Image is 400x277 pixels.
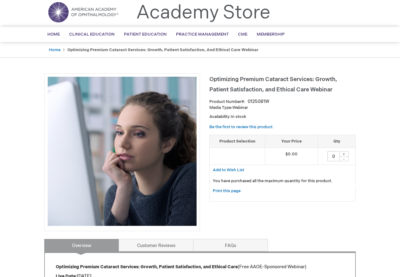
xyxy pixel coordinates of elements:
span: Practice Management [176,32,229,37]
p: Webinar [209,105,356,111]
th: Your Price [265,135,318,148]
span: Home [47,32,60,37]
img: Optimizing Premium Cataract Services: Growth, Patient Satisfaction, and Ethical Care Webinar [48,77,197,226]
span: Clinical Education [69,32,115,37]
p: You have purchased all the maximum quantity for this product. [213,178,352,184]
span: Membership [257,32,285,37]
input: Qty [327,151,340,161]
strong: Optimizing Premium Cataract Services: Growth, Patient Satisfaction, and Ethical Care Webinar [67,47,258,52]
strong: Optimizing Premium Cataract Services: Growth, Patient Satisfaction, and Ethical Care [56,264,238,270]
div: - [339,156,349,161]
p: (Free AAOE-Sponsored Webinar) [56,264,344,270]
th: Product Selection [210,135,265,148]
span: In stock [231,114,246,119]
a: Add to Wish List [213,167,244,173]
a: Be the first to review this product [209,124,273,129]
strong: Product Number [209,99,245,104]
a: Customer Reviews [119,239,193,251]
td: $0.00 [265,148,318,165]
span: CME [238,32,247,37]
a: Academy Store [136,2,270,24]
strong: Media Type: [209,105,232,110]
span: Patient Education [124,32,167,37]
div: 0125081W [248,99,269,105]
p: Availability: [209,114,356,120]
a: Home [49,47,60,52]
a: Overview [44,239,119,251]
a: FAQs [193,239,268,251]
span: Optimizing Premium Cataract Services: Growth, Patient Satisfaction, and Ethical Care Webinar [209,76,337,93]
a: Print this page [213,187,240,195]
th: Qty [318,135,355,148]
div: + [339,151,349,157]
